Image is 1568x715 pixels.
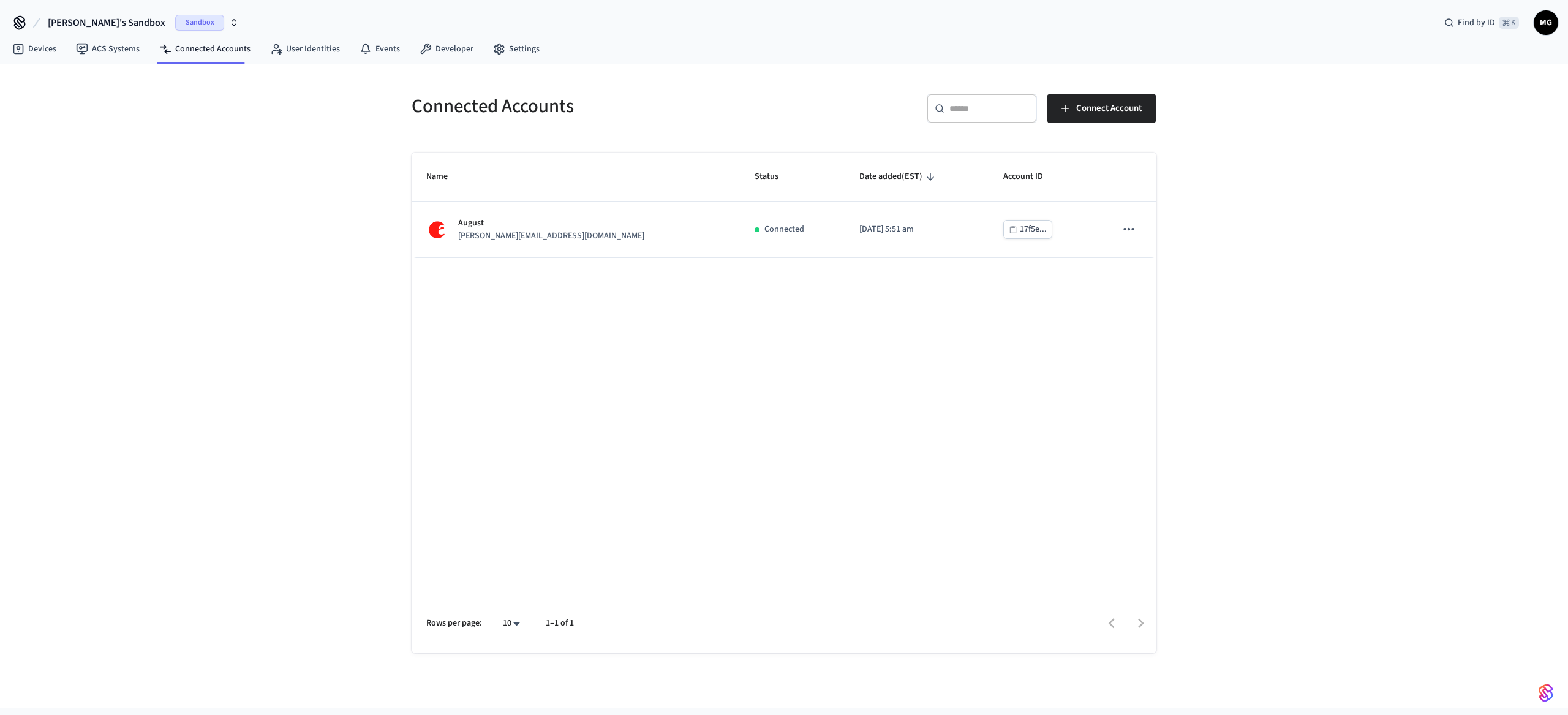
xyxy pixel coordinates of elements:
span: Name [426,167,464,186]
p: Rows per page: [426,617,482,630]
p: August [458,217,644,230]
button: 17f5e... [1003,220,1052,239]
h5: Connected Accounts [412,94,777,119]
a: ACS Systems [66,38,149,60]
div: 10 [497,615,526,632]
a: Devices [2,38,66,60]
img: SeamLogoGradient.69752ec5.svg [1539,683,1553,703]
span: Status [755,167,794,186]
a: Connected Accounts [149,38,260,60]
a: Developer [410,38,483,60]
img: August Logo, Square [426,219,448,241]
span: Find by ID [1458,17,1495,29]
span: [PERSON_NAME]'s Sandbox [48,15,165,30]
table: sticky table [412,153,1156,258]
button: Connect Account [1047,94,1156,123]
span: Sandbox [175,15,224,31]
a: Settings [483,38,549,60]
span: MG [1535,12,1557,34]
p: [DATE] 5:51 am [859,223,974,236]
a: User Identities [260,38,350,60]
span: Date added(EST) [859,167,938,186]
p: Connected [764,223,804,236]
button: MG [1534,10,1558,35]
p: [PERSON_NAME][EMAIL_ADDRESS][DOMAIN_NAME] [458,230,644,243]
a: Events [350,38,410,60]
span: Account ID [1003,167,1059,186]
span: Connect Account [1076,100,1142,116]
p: 1–1 of 1 [546,617,574,630]
div: Find by ID⌘ K [1434,12,1529,34]
span: ⌘ K [1499,17,1519,29]
div: 17f5e... [1020,222,1047,237]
